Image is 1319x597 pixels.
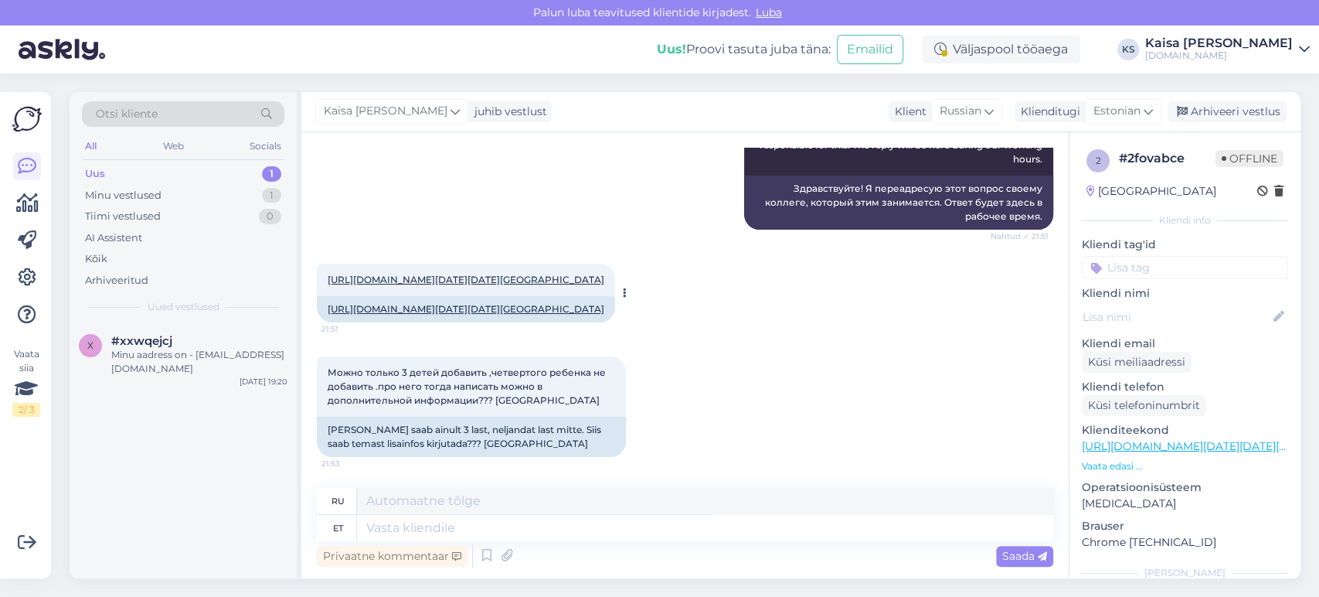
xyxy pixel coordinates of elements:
div: # 2fovabce [1119,149,1215,168]
div: ru [331,488,345,514]
p: Vaata edasi ... [1082,459,1288,473]
input: Lisa tag [1082,256,1288,279]
div: Küsi telefoninumbrit [1082,395,1206,416]
span: 21:51 [321,323,379,335]
div: Uus [85,166,105,182]
img: Askly Logo [12,104,42,134]
div: 0 [259,209,281,224]
input: Lisa nimi [1083,309,1270,326]
div: Minu vestlused [85,188,161,203]
div: AI Assistent [85,230,142,246]
div: Vaata siia [12,347,40,417]
div: juhib vestlust [468,104,547,120]
span: Можно только 3 детей добавить ,четвертого ребенка не добавить .про него тогда написать можно в до... [328,367,608,406]
p: Kliendi telefon [1082,379,1288,395]
div: KS [1117,39,1139,60]
a: [URL][DOMAIN_NAME][DATE][DATE][GEOGRAPHIC_DATA] [328,274,604,285]
a: Kaisa [PERSON_NAME][DOMAIN_NAME] [1145,37,1310,62]
div: [PERSON_NAME] saab ainult 3 last, neljandat last mitte. Siis saab temast lisainfos kirjutada??? [... [317,417,626,457]
div: Klienditugi [1015,104,1080,120]
span: 21:53 [321,458,379,469]
div: Kaisa [PERSON_NAME] [1145,37,1293,49]
p: Kliendi tag'id [1082,237,1288,253]
div: Arhiveeritud [85,273,148,288]
b: Uus! [657,42,686,56]
span: #xxwqejcj [111,334,172,348]
button: Emailid [837,35,903,64]
span: Nähtud ✓ 21:51 [991,230,1049,242]
div: Küsi meiliaadressi [1082,352,1192,373]
span: x [87,339,93,351]
div: All [82,136,100,156]
div: [DOMAIN_NAME] [1145,49,1293,62]
span: Otsi kliente [96,106,158,122]
span: 2 [1096,155,1101,166]
div: 2 / 3 [12,403,40,417]
div: Väljaspool tööaega [922,36,1080,63]
div: Proovi tasuta juba täna: [657,40,831,59]
span: Offline [1215,150,1283,167]
a: [URL][DOMAIN_NAME][DATE][DATE][GEOGRAPHIC_DATA] [328,303,604,315]
div: 1 [262,188,281,203]
div: Klient [889,104,926,120]
div: [PERSON_NAME] [1082,566,1288,580]
div: Kõik [85,251,107,267]
span: Kaisa [PERSON_NAME] [324,103,447,120]
span: Russian [940,103,981,120]
p: Klienditeekond [1082,422,1288,438]
p: [MEDICAL_DATA] [1082,496,1288,512]
div: Socials [246,136,284,156]
span: Uued vestlused [148,300,219,314]
p: Kliendi email [1082,336,1288,352]
div: Minu aadress on - [EMAIL_ADDRESS][DOMAIN_NAME] [111,348,287,376]
div: [GEOGRAPHIC_DATA] [1086,183,1216,200]
div: [DATE] 19:20 [240,376,287,387]
div: Kliendi info [1082,213,1288,227]
div: Tiimi vestlused [85,209,161,224]
div: Arhiveeri vestlus [1168,101,1287,122]
div: Privaatne kommentaar [317,546,467,567]
p: Kliendi nimi [1082,285,1288,302]
p: Brauser [1082,518,1288,534]
span: Saada [1002,549,1047,563]
div: 1 [262,166,281,182]
p: Chrome [TECHNICAL_ID] [1082,534,1288,551]
div: Здравствуйте! Я переадресую этот вопрос своему коллеге, который этим занимается. Ответ будет здес... [744,176,1053,230]
div: Web [160,136,187,156]
span: Estonian [1093,103,1141,120]
div: et [333,515,343,541]
span: Luba [751,5,787,19]
p: Operatsioonisüsteem [1082,479,1288,496]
